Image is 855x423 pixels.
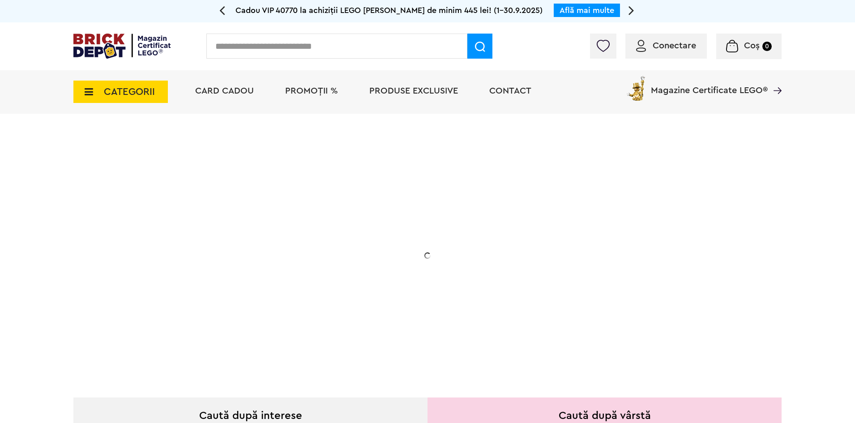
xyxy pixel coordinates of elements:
a: PROMOȚII % [285,86,338,95]
h1: 20% Reducere! [137,203,316,235]
a: Contact [489,86,531,95]
a: Află mai multe [560,6,614,14]
span: Magazine Certificate LEGO® [651,74,768,95]
a: Produse exclusive [369,86,458,95]
a: Conectare [636,41,696,50]
a: Card Cadou [195,86,254,95]
h2: La două seturi LEGO de adulți achiziționate din selecție! În perioada 12 - [DATE]! [137,244,316,282]
small: 0 [762,42,772,51]
a: Magazine Certificate LEGO® [768,74,782,83]
div: Explorează [137,302,316,313]
span: Conectare [653,41,696,50]
span: Cadou VIP 40770 la achiziții LEGO [PERSON_NAME] de minim 445 lei! (1-30.9.2025) [235,6,543,14]
span: Coș [744,41,760,50]
span: CATEGORII [104,87,155,97]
